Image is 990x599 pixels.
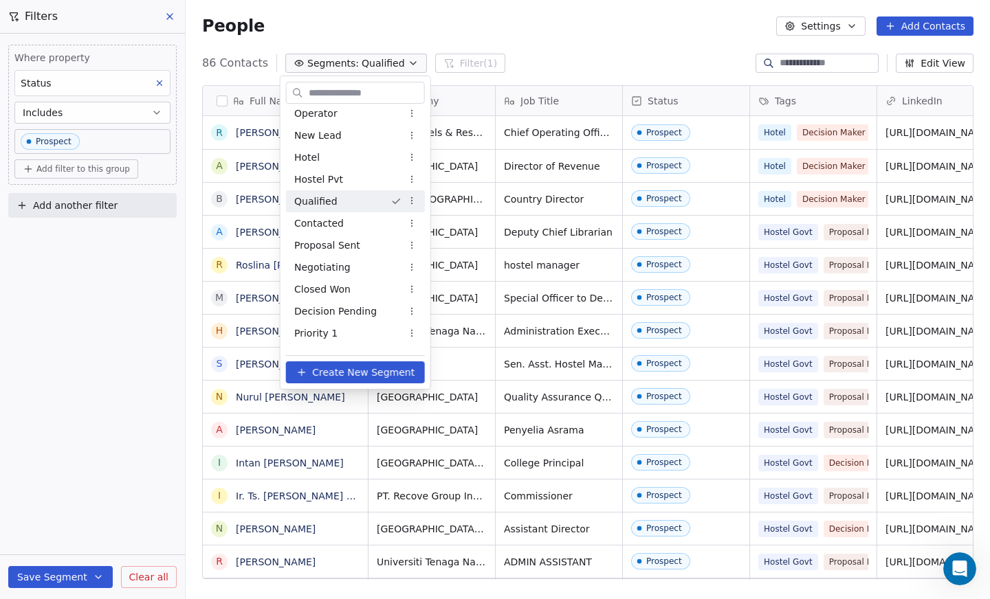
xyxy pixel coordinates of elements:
[49,47,311,58] span: You are welcome:) Thank you for choosing Swipe One!
[294,216,344,231] span: Contacted
[111,463,164,473] span: Messages
[131,60,170,75] div: • [DATE]
[294,128,342,143] span: New Lead
[312,365,415,380] span: Create New Segment
[91,429,183,484] button: Messages
[294,238,360,253] span: Proposal Sent
[102,5,176,29] h1: Messages
[294,326,338,341] span: Priority 1
[294,172,343,187] span: Hostel Pvt
[286,14,425,476] div: Suggestions
[294,260,351,275] span: Negotiating
[16,47,43,74] img: Profile image for Harinder
[294,150,320,165] span: Hotel
[294,304,377,319] span: Decision Pending
[49,60,129,75] div: [PERSON_NAME]
[294,106,338,121] span: Operator
[286,361,425,383] button: Create New Segment
[218,463,240,473] span: Help
[294,194,338,209] span: Qualified
[294,282,351,297] span: Closed Won
[63,387,212,414] button: Send us a message
[294,348,397,363] span: Hostel Govt Priority 2
[184,429,275,484] button: Help
[943,552,976,585] iframe: Intercom live chat
[32,463,60,473] span: Home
